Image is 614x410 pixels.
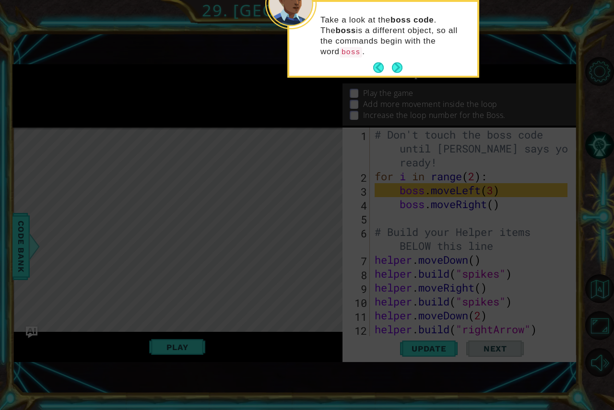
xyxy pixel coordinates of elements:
strong: boss code [390,15,434,24]
code: boss [340,47,363,58]
button: Next [392,62,402,73]
p: Take a look at the . The is a different object, so all the commands begin with the word . [320,15,471,58]
strong: boss [335,26,356,35]
button: Back [373,62,392,73]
